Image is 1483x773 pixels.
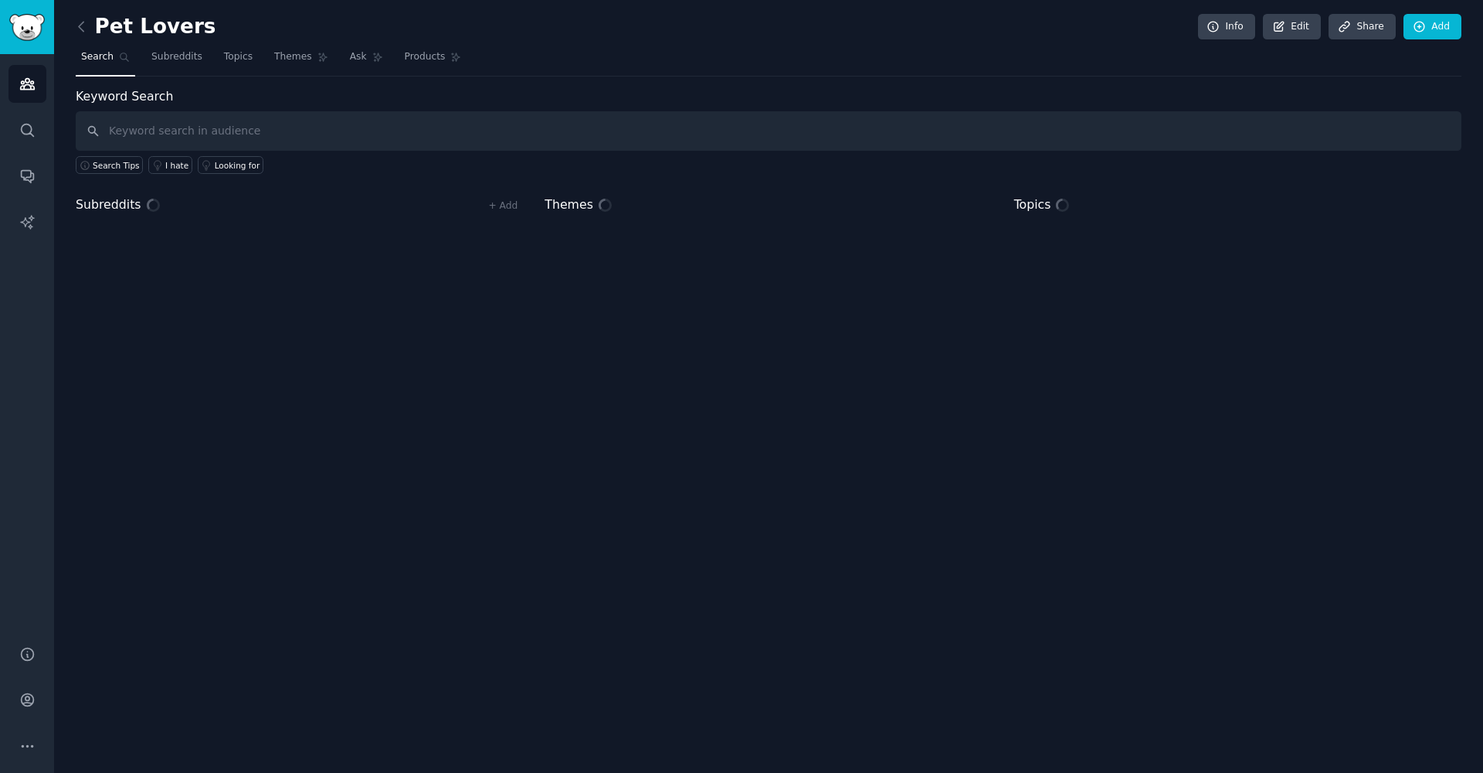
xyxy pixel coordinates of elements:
a: I hate [148,156,192,174]
span: Themes [274,50,312,64]
a: + Add [488,200,518,211]
a: Subreddits [146,45,208,77]
span: Subreddits [151,50,202,64]
a: Share [1329,14,1395,40]
span: Topics [224,50,253,64]
label: Keyword Search [76,89,173,104]
a: Products [399,45,467,77]
span: Themes [545,196,593,215]
span: Subreddits [76,196,141,215]
button: Search Tips [76,156,143,174]
a: Info [1198,14,1255,40]
a: Edit [1263,14,1321,40]
a: Themes [269,45,334,77]
span: Search [81,50,114,64]
div: I hate [165,160,188,171]
a: Add [1403,14,1461,40]
a: Search [76,45,135,77]
input: Keyword search in audience [76,111,1461,151]
span: Products [405,50,446,64]
span: Search Tips [93,160,140,171]
a: Ask [344,45,389,77]
img: GummySearch logo [9,14,45,41]
h2: Pet Lovers [76,15,215,39]
a: Looking for [198,156,263,174]
span: Topics [1014,196,1051,215]
div: Looking for [215,160,260,171]
a: Topics [219,45,258,77]
span: Ask [350,50,367,64]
